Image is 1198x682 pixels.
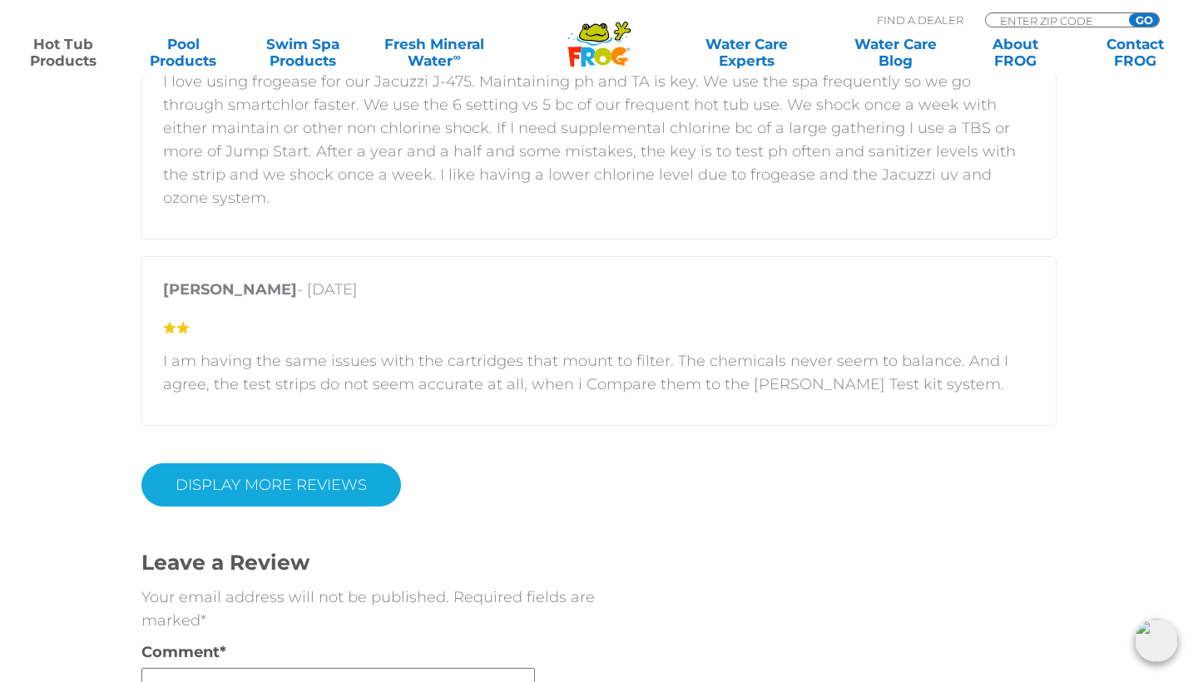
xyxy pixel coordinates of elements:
input: Zip Code Form [998,13,1111,27]
a: Water CareExperts [671,36,822,69]
p: Find A Dealer [877,12,963,27]
a: Fresh MineralWater∞ [376,36,493,69]
a: Water CareBlog [849,36,942,69]
a: Display More Reviews [141,463,401,507]
a: Hot TubProducts [17,36,110,69]
input: GO [1129,13,1159,27]
p: - [DATE] [163,278,1035,309]
strong: [PERSON_NAME] [163,280,297,299]
p: I love using frogease for our Jacuzzi J-475. Maintaining ph and TA is key. We use the spa frequen... [163,70,1035,210]
span: Your email address will not be published. [141,588,449,606]
a: PoolProducts [136,36,230,69]
label: Comment [141,640,260,664]
a: Swim SpaProducts [256,36,349,69]
a: ContactFROG [1088,36,1181,69]
sup: ∞ [453,51,460,63]
img: openIcon [1135,619,1178,662]
a: AboutFROG [968,36,1062,69]
h3: Leave a Review [141,548,599,577]
p: I am having the same issues with the cartridges that mount to filter. The chemicals never seem to... [163,349,1035,396]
